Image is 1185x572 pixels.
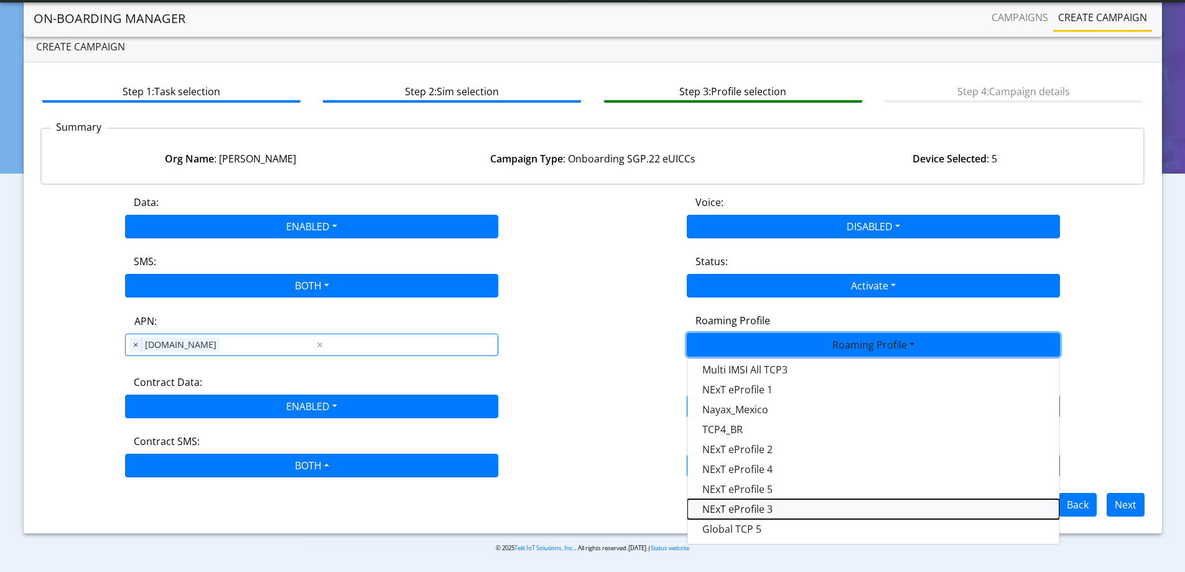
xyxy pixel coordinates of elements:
[315,337,325,352] span: Clear all
[134,434,200,449] label: Contract SMS:
[687,333,1060,357] button: Roaming Profile
[305,543,880,553] p: © 2025 . All rights reserved.[DATE] |
[687,439,1059,459] button: NExT eProfile 2
[134,375,202,390] label: Contract Data:
[51,120,107,134] p: Summary
[125,395,498,418] button: ENABLED
[695,254,728,269] label: Status:
[695,195,723,210] label: Voice:
[687,519,1059,539] button: Global TCP 5
[774,151,1136,166] div: : 5
[913,152,987,166] strong: Device Selected
[125,454,498,477] button: BOTH
[687,459,1059,479] button: NExT eProfile 4
[49,151,411,166] div: : [PERSON_NAME]
[42,79,300,103] btn: Step 1: Task selection
[411,151,773,166] div: : Onboarding SGP.22 eUICCs
[687,274,1060,298] button: Activate
[1053,5,1152,30] a: Create campaign
[142,337,220,352] span: [DOMAIN_NAME]
[1107,493,1145,517] button: Next
[34,6,185,31] a: On-Boarding Manager
[687,499,1059,519] button: NExT eProfile 3
[134,254,156,269] label: SMS:
[165,152,214,166] strong: Org Name
[24,32,1162,62] div: Create campaign
[1059,493,1097,517] button: Back
[125,215,498,238] button: ENABLED
[490,152,563,166] strong: Campaign Type
[130,337,142,352] span: ×
[687,400,1059,420] button: Nayax_Mexico
[604,79,862,103] btn: Step 3: Profile selection
[687,420,1059,439] button: TCP4_BR
[687,479,1059,499] button: NExT eProfile 5
[687,380,1059,400] button: NExT eProfile 1
[695,313,770,328] label: Roaming Profile
[885,79,1143,103] btn: Step 4: Campaign details
[134,314,157,329] label: APN:
[514,544,575,552] a: Telit IoT Solutions, Inc.
[687,215,1060,238] button: DISABLED
[125,274,498,298] button: BOTH
[651,544,689,552] a: Status website
[987,5,1053,30] a: Campaigns
[134,195,159,210] label: Data:
[323,79,581,103] btn: Step 2: Sim selection
[687,360,1059,380] button: Multi IMSI All TCP3
[687,358,1060,545] div: ENABLED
